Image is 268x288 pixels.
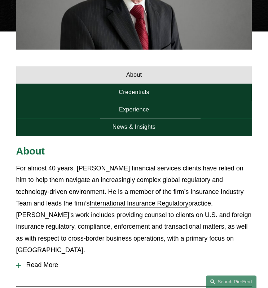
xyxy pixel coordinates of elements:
a: International Insurance Regulatory [89,200,188,207]
span: About [16,145,45,157]
p: For almost 40 years, [PERSON_NAME] financial services clients have relied on him to help them nav... [16,162,252,256]
button: Read More [16,256,252,274]
a: Experience [16,101,252,118]
a: Credentials [16,84,252,101]
a: News & Insights [16,118,252,136]
a: About [16,66,252,84]
a: Search this site [206,275,256,288]
span: Read More [21,261,252,269]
